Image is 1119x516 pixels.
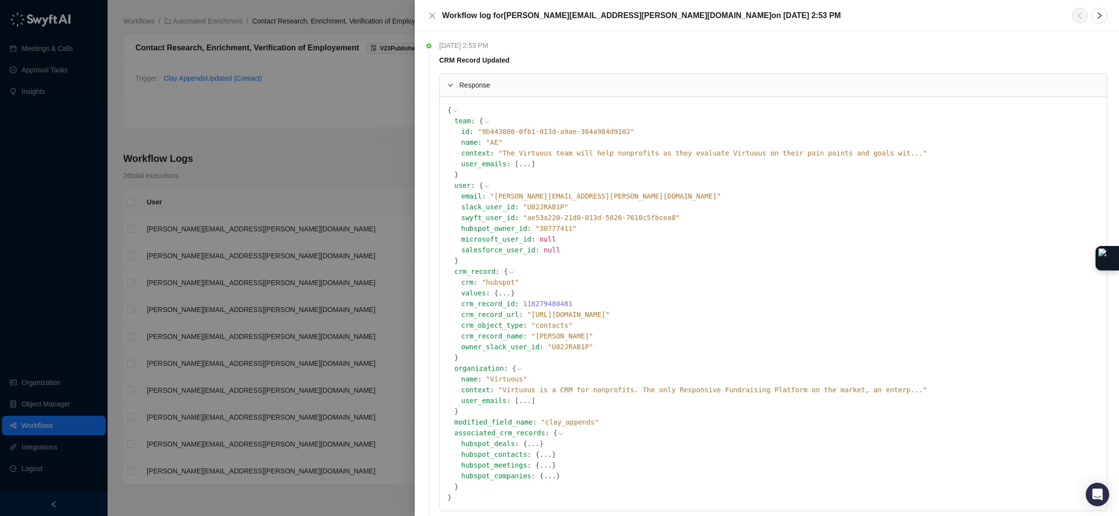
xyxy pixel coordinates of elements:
span: name [461,138,478,146]
span: user_emails [461,160,507,168]
div: : [461,471,1099,481]
span: { [536,450,539,458]
div: : [454,363,1099,417]
span: " contacts " [531,321,572,329]
span: organization [454,364,504,372]
span: { [479,117,483,125]
span: { [523,440,527,448]
span: } [552,450,556,458]
button: ... [539,460,552,471]
span: associated_crm_records [454,429,545,437]
span: { [504,268,508,275]
div: : [461,126,1099,137]
span: [ [515,160,519,168]
span: null [544,246,560,254]
div: : [454,115,1099,180]
span: expanded [448,82,453,88]
span: } [454,407,458,415]
span: { [494,289,498,297]
button: ... [527,438,539,449]
span: } [454,483,458,491]
span: { [512,364,516,372]
span: { [448,106,451,114]
span: } [454,354,458,361]
h5: Workflow log for [PERSON_NAME][EMAIL_ADDRESS][PERSON_NAME][DOMAIN_NAME] on [DATE] 2:53 PM [442,10,841,22]
span: swyft_user_id [461,214,515,222]
img: Extension Icon [1098,248,1116,268]
div: : [461,298,1099,309]
span: crm_record_id [461,300,515,308]
div: : [461,245,1099,255]
span: crm [461,278,473,286]
span: user [454,181,471,189]
div: : [461,331,1099,341]
div: : [454,427,1099,492]
span: crm_record_name [461,332,523,340]
span: context [461,149,490,157]
span: " hubspot " [482,278,519,286]
span: " clay_appends " [541,418,599,426]
span: ] [531,160,535,168]
div: : [454,266,1099,363]
span: hubspot_owner_id [461,224,527,232]
button: ... [498,288,511,298]
span: email [461,192,482,200]
div: : [461,395,1099,406]
span: team [454,117,471,125]
span: values [461,289,486,297]
button: ... [519,395,531,406]
span: ] [531,397,535,404]
button: ... [544,471,556,481]
div: : [461,288,1099,298]
span: " The Virtuous team will help nonprofits as they evaluate Virtuous on their pain points and goals... [498,149,927,157]
div: : [461,438,1099,449]
div: : [461,148,1099,158]
span: hubspot_meetings [461,461,527,469]
span: 118279480481 [523,300,572,308]
span: } [454,171,458,179]
span: " Virtuous " [486,375,527,383]
span: crm_record [454,268,495,275]
div: : [461,277,1099,288]
div: : [461,449,1099,460]
span: { [479,181,483,189]
div: Open Intercom Messenger [1086,483,1109,506]
span: { [553,429,557,437]
span: { [539,472,543,480]
div: : [461,158,1099,169]
span: [DATE] 2:53 PM [439,40,493,51]
div: : [461,384,1099,395]
span: } [539,440,543,448]
div: : [461,191,1099,202]
span: id [461,128,470,135]
div: : [461,320,1099,331]
span: " AE " [486,138,503,146]
span: hubspot_companies [461,472,531,480]
span: " [URL][DOMAIN_NAME] " [527,311,610,318]
span: " ae53a220-21d0-013d-5826-7610c5fbcea0 " [523,214,679,222]
span: " U82JRAB1P " [523,203,568,211]
div: : [461,137,1099,148]
span: } [511,289,515,297]
span: user_emails [461,397,507,404]
span: crm_record_url [461,311,519,318]
span: name [461,375,478,383]
span: owner_slack_user_id [461,343,539,351]
div: : [461,202,1099,212]
span: " Virtuous is a CRM for nonprofits. The only Responsive Fundraising Platform on the market, an en... [498,386,927,394]
span: crm_object_type [461,321,523,329]
span: " 30777411 " [536,224,577,232]
div: : [461,212,1099,223]
div: : [454,417,1099,427]
span: hubspot_contacts [461,450,527,458]
strong: CRM Record Updated [439,56,510,64]
span: " [PERSON_NAME][EMAIL_ADDRESS][PERSON_NAME][DOMAIN_NAME] " [490,192,721,200]
div: : [461,374,1099,384]
span: " [PERSON_NAME] " [531,332,593,340]
button: ... [519,158,531,169]
button: ... [539,449,552,460]
span: salesforce_user_id [461,246,536,254]
span: } [454,257,458,265]
span: " 9b443800-0fb1-013d-a9ae-364a984d9102 " [478,128,634,135]
div: : [461,341,1099,352]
